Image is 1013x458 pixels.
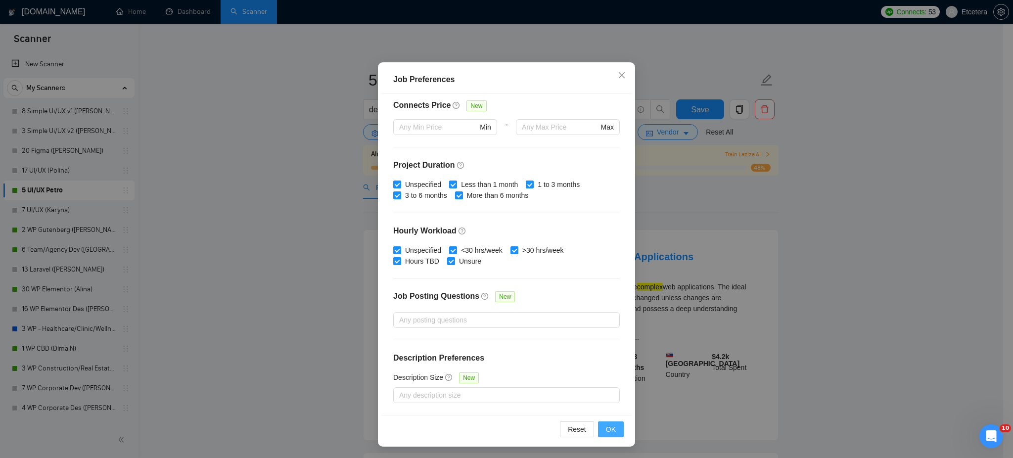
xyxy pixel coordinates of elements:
[518,245,568,256] span: >30 hrs/week
[601,122,614,133] span: Max
[401,190,451,201] span: 3 to 6 months
[534,179,584,190] span: 1 to 3 months
[522,122,599,133] input: Any Max Price
[463,190,533,201] span: More than 6 months
[455,256,485,267] span: Unsure
[560,421,594,437] button: Reset
[393,159,620,171] h4: Project Duration
[466,100,486,111] span: New
[393,99,451,111] h4: Connects Price
[497,119,516,147] div: -
[401,245,445,256] span: Unspecified
[608,62,635,89] button: Close
[457,179,522,190] span: Less than 1 month
[606,424,616,435] span: OK
[568,424,586,435] span: Reset
[459,372,479,383] span: New
[495,291,515,302] span: New
[457,161,465,169] span: question-circle
[457,245,506,256] span: <30 hrs/week
[401,256,443,267] span: Hours TBD
[480,122,491,133] span: Min
[1000,424,1011,432] span: 10
[399,122,478,133] input: Any Min Price
[598,421,624,437] button: OK
[393,290,479,302] h4: Job Posting Questions
[453,101,460,109] span: question-circle
[393,225,620,237] h4: Hourly Workload
[459,227,466,235] span: question-circle
[393,352,620,364] h4: Description Preferences
[393,74,620,86] div: Job Preferences
[401,179,445,190] span: Unspecified
[481,292,489,300] span: question-circle
[979,424,1003,448] iframe: Intercom live chat
[445,373,453,381] span: question-circle
[393,372,443,383] h5: Description Size
[618,71,626,79] span: close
